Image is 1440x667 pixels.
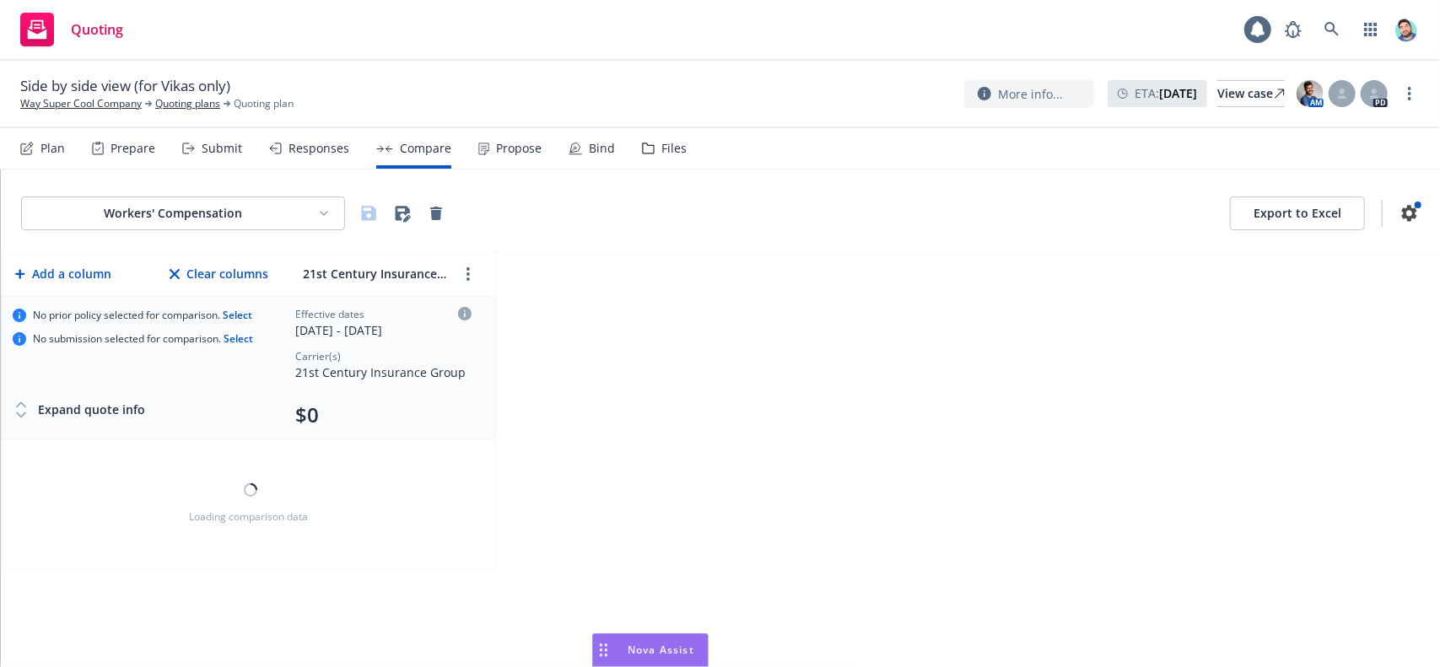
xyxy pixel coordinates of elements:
[20,96,142,111] a: Way Super Cool Company
[592,633,709,667] button: Nova Assist
[400,142,451,155] div: Compare
[1354,13,1388,46] a: Switch app
[40,142,65,155] div: Plan
[998,85,1063,103] span: More info...
[13,6,130,53] a: Quoting
[1159,85,1197,101] strong: [DATE]
[289,142,349,155] div: Responses
[964,80,1094,108] button: More info...
[1315,13,1349,46] a: Search
[295,349,472,363] div: Carrier(s)
[111,142,155,155] div: Prepare
[155,96,220,111] a: Quoting plans
[295,307,472,321] div: Effective dates
[1217,81,1285,106] div: View case
[71,23,123,36] span: Quoting
[1135,84,1197,102] span: ETA :
[295,307,472,339] div: Click to edit column carrier quote details
[628,643,694,657] span: Nova Assist
[295,401,472,428] div: Total premium (click to edit billing info)
[295,363,472,381] div: 21st Century Insurance Group
[166,257,272,291] button: Clear columns
[295,321,472,339] div: [DATE] - [DATE]
[234,96,294,111] span: Quoting plan
[593,634,614,666] div: Drag to move
[661,142,687,155] div: Files
[12,257,115,291] button: Add a column
[1230,196,1365,230] button: Export to Excel
[1217,80,1285,107] a: View case
[1393,16,1420,43] img: photo
[1400,83,1420,104] a: more
[21,196,345,230] button: Workers' Compensation
[299,261,451,286] input: 21st Century Insurance Group
[496,142,542,155] div: Propose
[202,142,242,155] div: Submit
[13,393,145,427] button: Expand quote info
[33,332,253,346] span: No submission selected for comparison.
[20,76,230,96] span: Side by side view (for Vikas only)
[458,264,478,284] a: more
[35,205,310,222] div: Workers' Compensation
[1276,13,1310,46] a: Report a Bug
[1297,80,1324,107] img: photo
[295,401,319,428] button: $0
[189,510,308,524] span: Loading comparison data
[33,309,252,322] span: No prior policy selected for comparison.
[589,142,615,155] div: Bind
